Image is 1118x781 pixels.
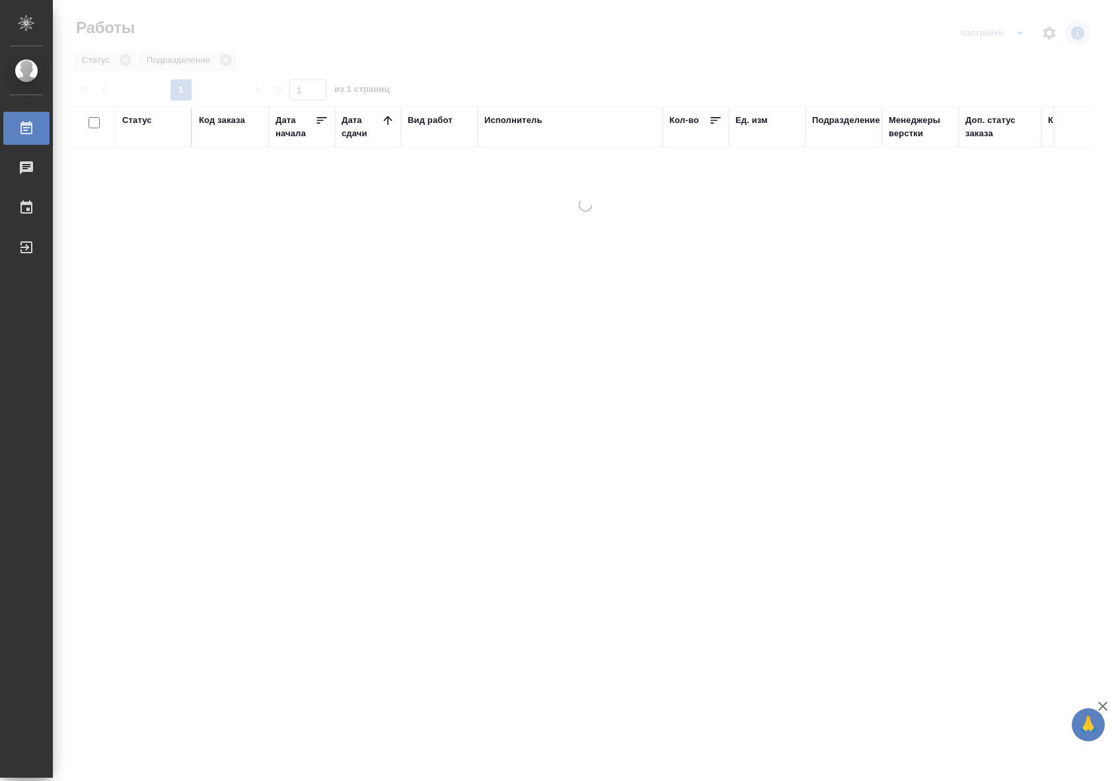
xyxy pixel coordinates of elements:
div: Доп. статус заказа [965,114,1035,140]
div: Исполнитель [484,114,542,127]
div: Кол-во [669,114,699,127]
div: Дата начала [276,114,315,140]
div: Код заказа [199,114,245,127]
button: 🙏 [1072,708,1105,741]
div: Менеджеры верстки [889,114,952,140]
div: Статус [122,114,152,127]
span: 🙏 [1077,711,1099,739]
div: Дата сдачи [342,114,381,140]
div: Подразделение [812,114,880,127]
div: Ед. изм [735,114,768,127]
div: Код работы [1048,114,1099,127]
div: Вид работ [408,114,453,127]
